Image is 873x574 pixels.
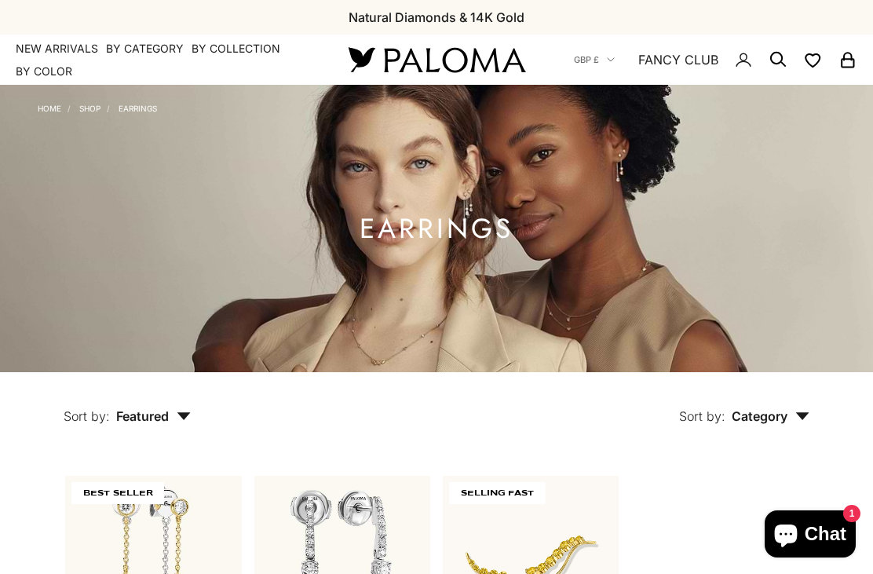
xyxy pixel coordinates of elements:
[38,101,157,113] nav: Breadcrumb
[119,104,157,113] a: Earrings
[574,53,615,67] button: GBP £
[71,482,164,504] span: BEST SELLER
[679,408,725,424] span: Sort by:
[16,41,98,57] a: NEW ARRIVALS
[449,482,546,504] span: SELLING FAST
[116,408,191,424] span: Featured
[760,510,860,561] inbox-online-store-chat: Shopify online store chat
[574,53,599,67] span: GBP £
[38,104,61,113] a: Home
[192,41,280,57] summary: By Collection
[732,408,809,424] span: Category
[27,372,227,438] button: Sort by: Featured
[64,408,110,424] span: Sort by:
[574,35,857,85] nav: Secondary navigation
[16,41,311,79] nav: Primary navigation
[360,219,513,239] h1: Earrings
[638,49,718,70] a: FANCY CLUB
[349,7,524,27] p: Natural Diamonds & 14K Gold
[643,372,846,438] button: Sort by: Category
[16,64,72,79] summary: By Color
[106,41,184,57] summary: By Category
[79,104,100,113] a: Shop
